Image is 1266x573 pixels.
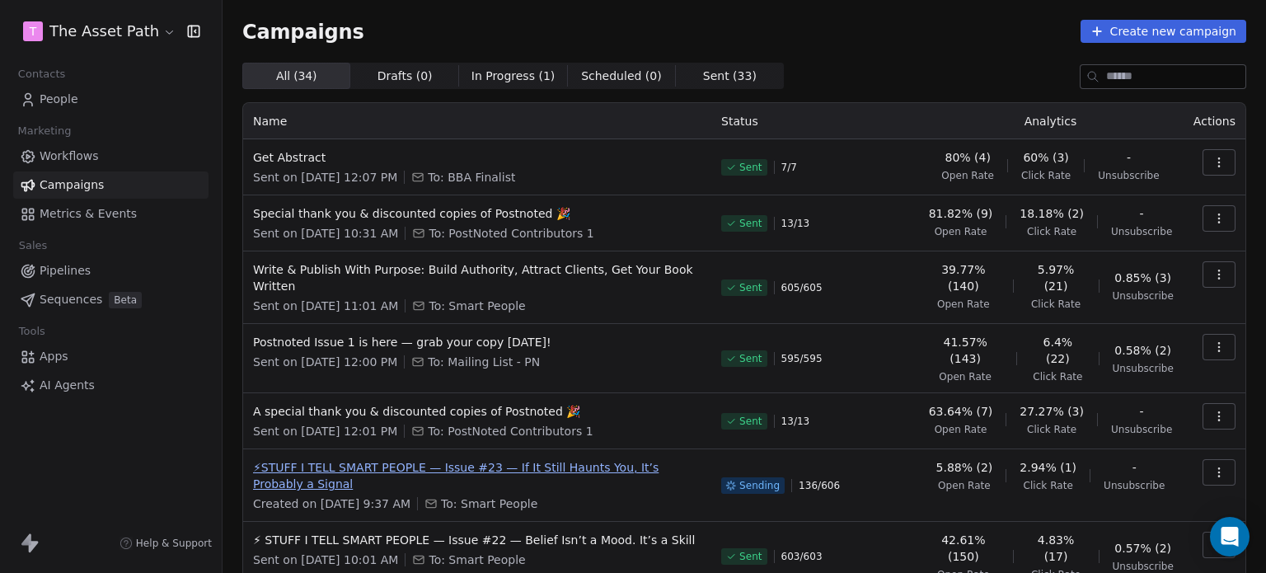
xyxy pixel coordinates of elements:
span: Sent on [DATE] 12:00 PM [253,354,397,370]
div: Open Intercom Messenger [1210,517,1250,557]
span: Beta [109,292,142,308]
span: 41.57% (143) [927,334,1003,367]
span: - [1140,205,1144,222]
a: SequencesBeta [13,286,209,313]
span: Sent [739,415,762,428]
span: Contacts [11,62,73,87]
span: Open Rate [938,479,991,492]
span: Marketing [11,119,78,143]
span: Open Rate [935,423,987,436]
span: Scheduled ( 0 ) [581,68,662,85]
span: 136 / 606 [799,479,840,492]
span: Special thank you & discounted copies of Postnoted 🎉 [253,205,701,222]
span: Sent on [DATE] 10:01 AM [253,552,398,568]
span: In Progress ( 1 ) [471,68,556,85]
span: Write & Publish With Purpose: Build Authority, Attract Clients, Get Your Book Written [253,261,701,294]
span: 605 / 605 [781,281,823,294]
th: Actions [1184,103,1245,139]
span: Sent ( 33 ) [703,68,757,85]
span: Drafts ( 0 ) [377,68,433,85]
span: Sent [739,161,762,174]
span: Unsubscribe [1104,479,1165,492]
span: To: Smart People [429,298,525,314]
span: 5.97% (21) [1026,261,1085,294]
a: AI Agents [13,372,209,399]
th: Status [711,103,917,139]
span: 4.83% (17) [1026,532,1085,565]
span: Pipelines [40,262,91,279]
span: Sent on [DATE] 12:07 PM [253,169,397,186]
a: Apps [13,343,209,370]
span: 5.88% (2) [936,459,993,476]
span: Open Rate [935,225,987,238]
span: Unsubscribe [1113,362,1174,375]
span: 80% (4) [945,149,990,166]
span: Created on [DATE] 9:37 AM [253,496,410,512]
span: Click Rate [1027,225,1076,238]
span: Postnoted Issue 1 is here — grab your copy [DATE]! [253,334,701,350]
a: Workflows [13,143,209,170]
a: Pipelines [13,257,209,284]
span: 39.77% (140) [927,261,999,294]
span: To: Mailing List - PN [428,354,540,370]
span: Sent [739,550,762,563]
span: 2.94% (1) [1020,459,1076,476]
th: Analytics [917,103,1184,139]
span: 7 / 7 [781,161,797,174]
span: - [1127,149,1131,166]
span: 13 / 13 [781,217,810,230]
span: 42.61% (150) [927,532,999,565]
span: 63.64% (7) [929,403,993,420]
span: Tools [12,319,52,344]
span: Campaigns [40,176,104,194]
span: Unsubscribe [1111,225,1172,238]
a: Campaigns [13,171,209,199]
th: Name [243,103,711,139]
span: Metrics & Events [40,205,137,223]
span: To: BBA Finalist [428,169,515,186]
span: 13 / 13 [781,415,810,428]
span: 6.4% (22) [1030,334,1085,367]
span: Sending [739,479,780,492]
span: To: PostNoted Contributors 1 [428,423,593,439]
span: 0.57% (2) [1114,540,1171,557]
span: T [30,23,37,40]
span: Sent [739,217,762,230]
span: ⚡STUFF I TELL SMART PEOPLE — Issue #23 — If It Still Haunts You, It’s Probably a Signal [253,459,701,492]
a: Metrics & Events [13,200,209,228]
span: Unsubscribe [1098,169,1159,182]
span: Click Rate [1033,370,1082,383]
span: Sent [739,281,762,294]
span: Open Rate [937,298,990,311]
span: A special thank you & discounted copies of Postnoted 🎉 [253,403,701,420]
span: 595 / 595 [781,352,823,365]
span: AI Agents [40,377,95,394]
button: Create new campaign [1081,20,1246,43]
span: Unsubscribe [1113,560,1174,573]
span: 81.82% (9) [929,205,993,222]
a: People [13,86,209,113]
span: Sent on [DATE] 11:01 AM [253,298,398,314]
span: People [40,91,78,108]
span: Click Rate [1021,169,1071,182]
span: The Asset Path [49,21,159,42]
span: Campaigns [242,20,364,43]
span: 0.85% (3) [1114,270,1171,286]
span: 18.18% (2) [1020,205,1084,222]
span: Click Rate [1027,423,1076,436]
span: ⚡ STUFF I TELL SMART PEOPLE — Issue #22 — Belief Isn’t a Mood. It’s a Skill [253,532,701,548]
span: To: Smart People [441,496,537,512]
span: Sent on [DATE] 12:01 PM [253,423,397,439]
span: 27.27% (3) [1020,403,1084,420]
span: Help & Support [136,537,212,550]
span: Get Abstract [253,149,701,166]
span: 603 / 603 [781,550,823,563]
span: Sequences [40,291,102,308]
span: - [1132,459,1137,476]
span: Apps [40,348,68,365]
span: Click Rate [1024,479,1073,492]
span: Click Rate [1031,298,1081,311]
span: 60% (3) [1023,149,1068,166]
span: Sent on [DATE] 10:31 AM [253,225,398,242]
span: To: Smart People [429,552,525,568]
